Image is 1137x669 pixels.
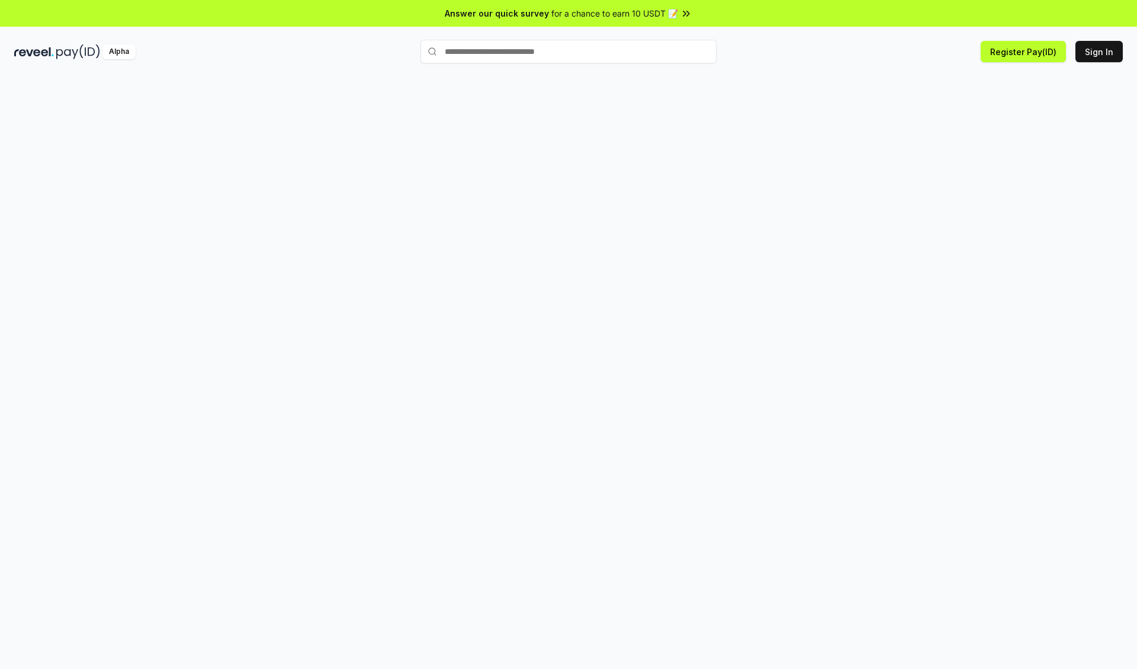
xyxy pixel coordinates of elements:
span: for a chance to earn 10 USDT 📝 [551,7,678,20]
button: Sign In [1075,41,1123,62]
span: Answer our quick survey [445,7,549,20]
img: reveel_dark [14,44,54,59]
button: Register Pay(ID) [981,41,1066,62]
img: pay_id [56,44,100,59]
div: Alpha [102,44,136,59]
